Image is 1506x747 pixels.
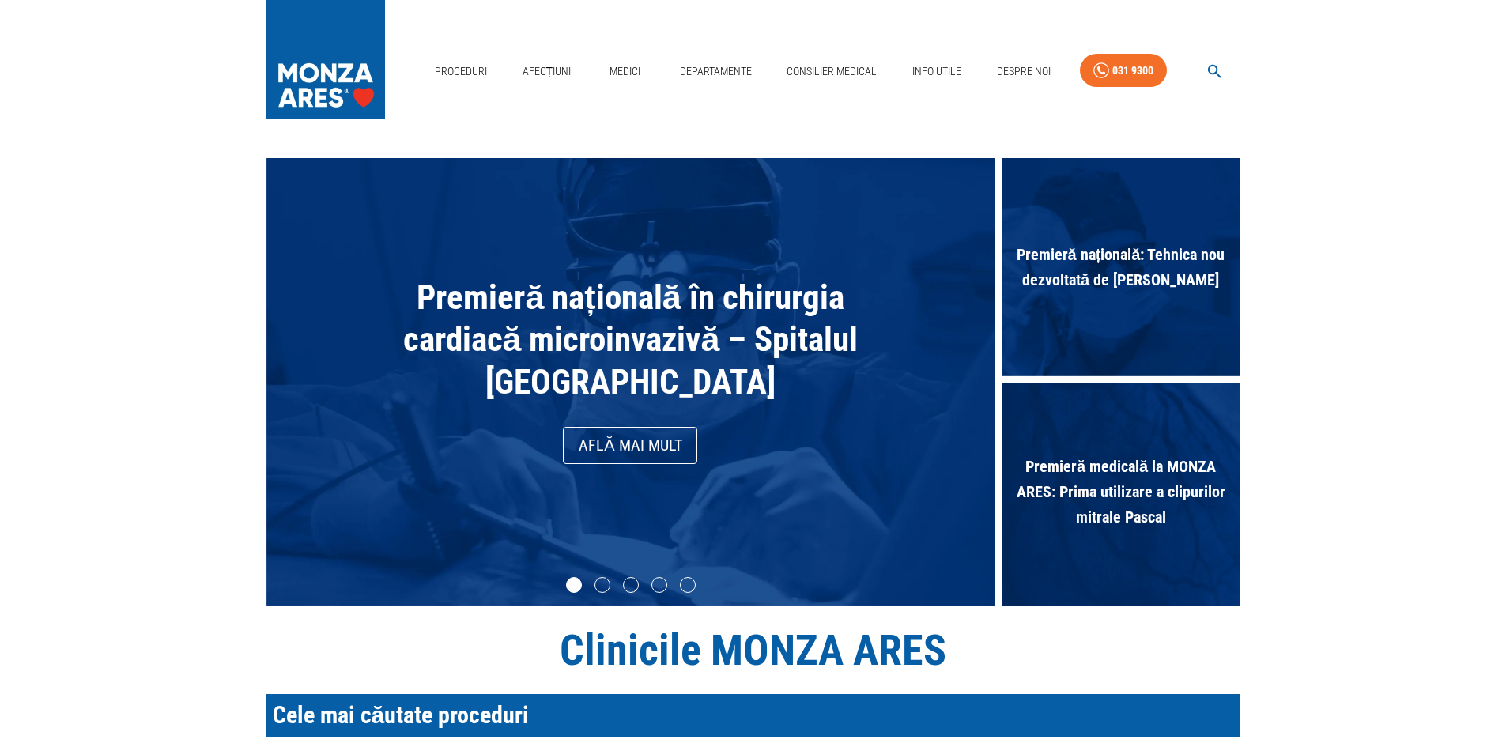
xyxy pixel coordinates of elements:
span: Premieră națională: Tehnica nou dezvoltată de [PERSON_NAME] [1002,234,1240,300]
a: Departamente [674,55,758,88]
div: 031 9300 [1112,61,1153,81]
li: slide item 4 [651,577,667,593]
li: slide item 1 [566,577,582,593]
a: Despre Noi [991,55,1057,88]
span: Premieră națională în chirurgia cardiacă microinvazivă – Spitalul [GEOGRAPHIC_DATA] [403,277,859,401]
h1: Clinicile MONZA ARES [266,625,1240,675]
span: Cele mai căutate proceduri [273,701,530,729]
div: Premieră națională: Tehnica nou dezvoltată de [PERSON_NAME] [1002,158,1240,383]
a: Info Utile [906,55,968,88]
a: Proceduri [428,55,493,88]
span: Premieră medicală la MONZA ARES: Prima utilizare a clipurilor mitrale Pascal [1002,446,1240,538]
li: slide item 2 [594,577,610,593]
div: Premieră medicală la MONZA ARES: Prima utilizare a clipurilor mitrale Pascal [1002,383,1240,607]
a: Afecțiuni [516,55,578,88]
li: slide item 5 [680,577,696,593]
a: Consilier Medical [780,55,883,88]
a: Medici [600,55,651,88]
li: slide item 3 [623,577,639,593]
a: 031 9300 [1080,54,1167,88]
a: Află mai mult [563,427,697,464]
